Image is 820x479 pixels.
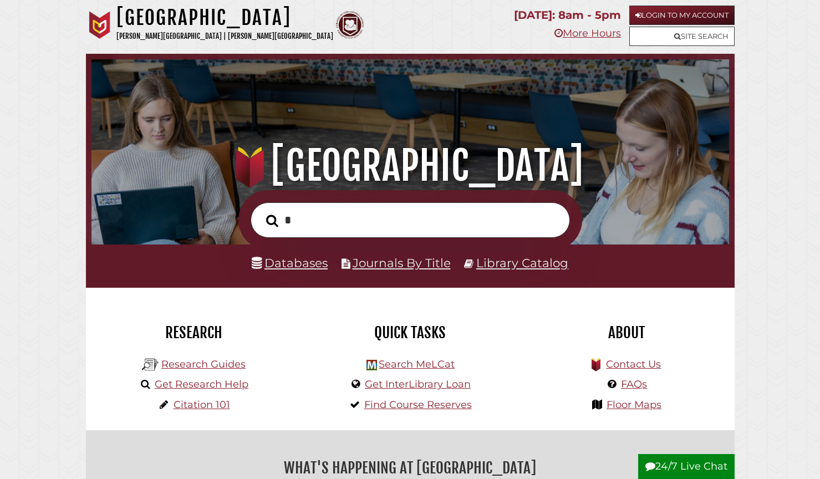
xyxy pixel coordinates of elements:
[621,378,647,390] a: FAQs
[476,256,568,270] a: Library Catalog
[554,27,621,39] a: More Hours
[527,323,726,342] h2: About
[104,141,717,190] h1: [GEOGRAPHIC_DATA]
[353,256,451,270] a: Journals By Title
[252,256,328,270] a: Databases
[364,399,472,411] a: Find Course Reserves
[310,323,510,342] h2: Quick Tasks
[161,358,246,370] a: Research Guides
[155,378,248,390] a: Get Research Help
[336,11,364,39] img: Calvin Theological Seminary
[629,27,735,46] a: Site Search
[116,6,333,30] h1: [GEOGRAPHIC_DATA]
[365,378,471,390] a: Get InterLibrary Loan
[607,399,661,411] a: Floor Maps
[94,323,294,342] h2: Research
[606,358,661,370] a: Contact Us
[174,399,230,411] a: Citation 101
[116,30,333,43] p: [PERSON_NAME][GEOGRAPHIC_DATA] | [PERSON_NAME][GEOGRAPHIC_DATA]
[629,6,735,25] a: Login to My Account
[86,11,114,39] img: Calvin University
[142,356,159,373] img: Hekman Library Logo
[514,6,621,25] p: [DATE]: 8am - 5pm
[261,211,284,230] button: Search
[379,358,455,370] a: Search MeLCat
[266,214,278,227] i: Search
[366,360,377,370] img: Hekman Library Logo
